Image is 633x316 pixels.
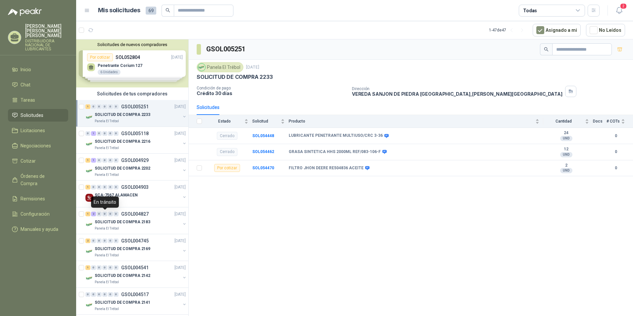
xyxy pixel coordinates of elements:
a: SOL054470 [252,166,274,170]
div: 0 [97,185,102,189]
p: [PERSON_NAME] [PERSON_NAME] [PERSON_NAME] [25,24,68,38]
div: 0 [108,104,113,109]
div: 0 [102,292,107,297]
div: UND [560,168,572,173]
p: [DATE] [174,131,186,137]
div: 1 [85,158,90,163]
p: Panela El Trébol [95,226,119,231]
p: GSOL004541 [121,265,149,270]
img: Company Logo [85,140,93,148]
div: 0 [108,238,113,243]
div: 0 [102,104,107,109]
p: SOLICITUD DE COMPRA 2216 [95,138,150,145]
b: GRASA SINTETICA HHS 2000ML REF/083-106-F [289,149,381,155]
div: 0 [102,158,107,163]
p: GSOL005118 [121,131,149,136]
div: 0 [108,131,113,136]
img: Company Logo [85,167,93,175]
div: Solicitudes [197,104,219,111]
p: DISTRIBUIDORA NACIONAL DE LUBRICANTES [25,39,68,51]
span: Inicio [21,66,31,73]
p: [DATE] [174,157,186,164]
a: 0 0 0 0 0 0 GSOL004517[DATE] Company LogoSOLICITUD DE COMPRA 2141Panela El Trébol [85,290,187,312]
img: Company Logo [85,113,93,121]
span: search [544,47,549,52]
div: 0 [91,185,96,189]
a: Tareas [8,94,68,106]
button: 2 [613,5,625,17]
p: Dirección [352,86,562,91]
button: No Leídos [586,24,625,36]
b: SOL054462 [252,149,274,154]
div: 0 [97,158,102,163]
th: Docs [593,115,607,128]
div: Por cotizar [214,164,240,172]
div: 1 - 47 de 47 [489,25,527,35]
div: Cerrado [217,132,237,140]
p: GSOL004827 [121,212,149,216]
p: VEREDA SANJON DE PIEDRA [GEOGRAPHIC_DATA] , [PERSON_NAME][GEOGRAPHIC_DATA] [352,91,562,97]
div: 0 [114,212,119,216]
img: Company Logo [85,247,93,255]
b: 24 [543,131,589,136]
th: Estado [206,115,252,128]
div: Panela El Trébol [197,62,243,72]
th: Producto [289,115,543,128]
a: Configuración [8,208,68,220]
h1: Mis solicitudes [98,6,140,15]
img: Company Logo [85,301,93,309]
p: Crédito 30 días [197,90,347,96]
div: 0 [108,212,113,216]
p: [DATE] [174,291,186,298]
div: 0 [97,238,102,243]
a: 1 1 0 0 0 0 GSOL004929[DATE] Company LogoSOLICITUD DE COMPRA 2202Panela El Trébol [85,156,187,178]
p: Panela El Trébol [95,145,119,151]
div: 0 [108,265,113,270]
span: search [166,8,170,13]
span: Licitaciones [21,127,45,134]
div: 0 [91,238,96,243]
a: Licitaciones [8,124,68,137]
div: 2 [85,238,90,243]
div: 1 [91,158,96,163]
div: 0 [114,185,119,189]
b: LUBRICANTE PENETRANTE MULTIUSO/CRC 3-36 [289,133,383,138]
div: 0 [97,265,102,270]
div: 0 [97,104,102,109]
div: 0 [114,131,119,136]
p: Panela El Trébol [95,172,119,178]
p: Panela El Trébol [95,119,119,124]
b: 0 [607,149,625,155]
img: Company Logo [198,64,205,71]
div: 0 [114,265,119,270]
img: Company Logo [85,274,93,282]
a: 2 0 0 0 0 0 GSOL004745[DATE] Company LogoSOLICITUD DE COMPRA 2169Panela El Trébol [85,237,187,258]
a: Cotizar [8,155,68,167]
div: 0 [102,212,107,216]
div: 2 [91,212,96,216]
a: Chat [8,79,68,91]
p: [DATE] [174,184,186,190]
img: Logo peakr [8,8,42,16]
div: UND [560,136,572,141]
div: 0 [108,292,113,297]
span: Cantidad [543,119,584,124]
span: Chat [21,81,30,88]
span: Producto [289,119,534,124]
th: Solicitud [252,115,289,128]
div: 0 [114,238,119,243]
p: SOLICITUD DE COMPRA 2233 [95,112,150,118]
img: Company Logo [85,194,93,202]
a: 1 0 0 0 0 0 GSOL004541[DATE] Company LogoSOLICITUD DE COMPRA 2142Panela El Trébol [85,264,187,285]
b: FILTRO JHON DEERE RE504836 ACEITE [289,166,364,171]
th: Cantidad [543,115,593,128]
span: Remisiones [21,195,45,202]
a: Manuales y ayuda [8,223,68,236]
p: GSOL004929 [121,158,149,163]
p: [DATE] [174,238,186,244]
p: GSOL004517 [121,292,149,297]
div: Todas [523,7,537,14]
div: 0 [114,104,119,109]
button: Solicitudes de nuevos compradores [79,42,186,47]
p: Panela El Trébol [95,306,119,312]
